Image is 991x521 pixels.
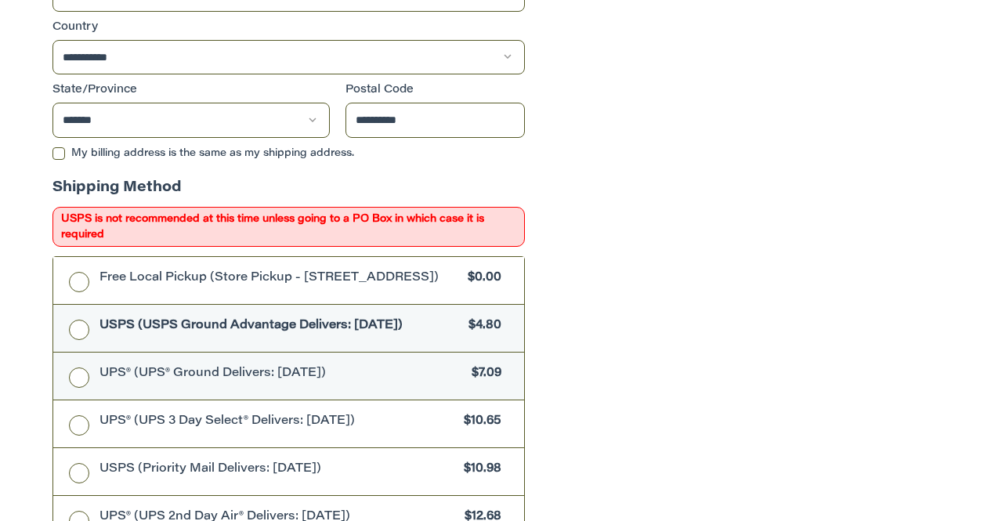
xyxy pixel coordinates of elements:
[52,207,525,247] span: USPS is not recommended at this time unless going to a PO Box in which case it is required
[52,178,182,207] legend: Shipping Method
[52,147,525,160] label: My billing address is the same as my shipping address.
[99,461,457,479] span: USPS (Priority Mail Delivers: [DATE])
[99,270,461,288] span: Free Local Pickup (Store Pickup - [STREET_ADDRESS])
[345,82,526,99] label: Postal Code
[99,365,465,383] span: UPS® (UPS® Ground Delivers: [DATE])
[52,20,525,36] label: Country
[464,365,501,383] span: $7.09
[456,461,501,479] span: $10.98
[99,317,461,335] span: USPS (USPS Ground Advantage Delivers: [DATE])
[461,317,501,335] span: $4.80
[99,413,457,431] span: UPS® (UPS 3 Day Select® Delivers: [DATE])
[460,270,501,288] span: $0.00
[52,82,330,99] label: State/Province
[456,413,501,431] span: $10.65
